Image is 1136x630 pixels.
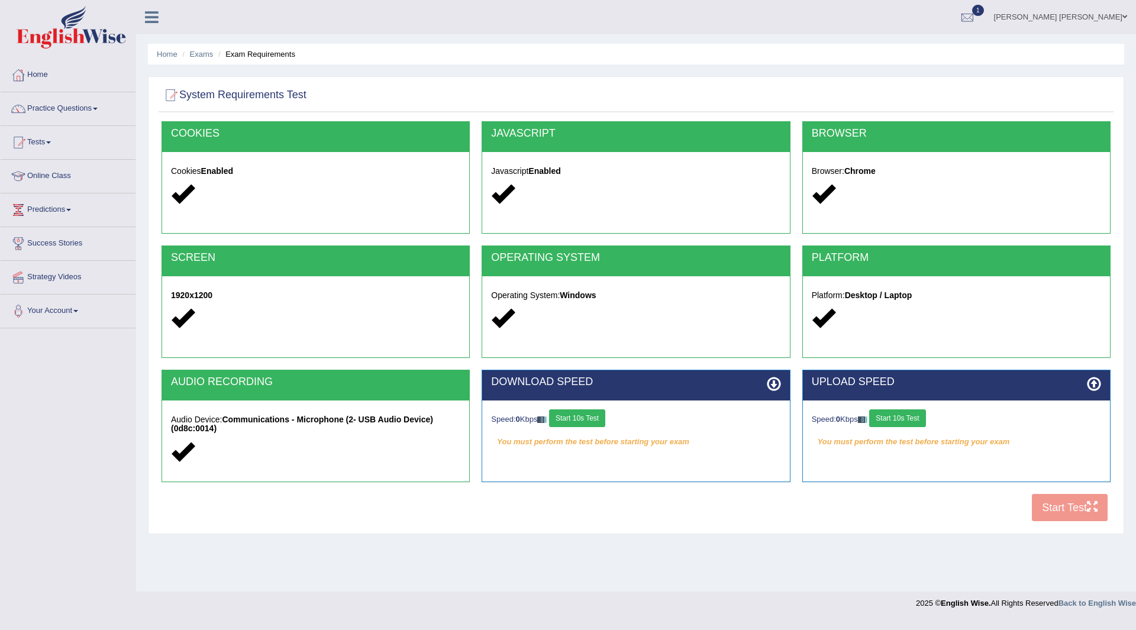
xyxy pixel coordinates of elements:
[972,5,984,16] span: 1
[491,433,780,451] em: You must perform the test before starting your exam
[528,166,560,176] strong: Enabled
[560,290,596,300] strong: Windows
[215,49,295,60] li: Exam Requirements
[844,166,876,176] strong: Chrome
[491,167,780,176] h5: Javascript
[171,415,460,434] h5: Audio Device:
[1,59,135,88] a: Home
[171,167,460,176] h5: Cookies
[491,252,780,264] h2: OPERATING SYSTEM
[171,290,212,300] strong: 1920x1200
[812,433,1101,451] em: You must perform the test before starting your exam
[812,376,1101,388] h2: UPLOAD SPEED
[916,592,1136,609] div: 2025 © All Rights Reserved
[812,291,1101,300] h5: Platform:
[812,128,1101,140] h2: BROWSER
[845,290,912,300] strong: Desktop / Laptop
[1,261,135,290] a: Strategy Videos
[869,409,925,427] button: Start 10s Test
[812,252,1101,264] h2: PLATFORM
[812,409,1101,430] div: Speed: Kbps
[491,291,780,300] h5: Operating System:
[491,376,780,388] h2: DOWNLOAD SPEED
[491,409,780,430] div: Speed: Kbps
[162,86,306,104] h2: System Requirements Test
[836,415,840,424] strong: 0
[1,295,135,324] a: Your Account
[537,416,547,423] img: ajax-loader-fb-connection.gif
[1,193,135,223] a: Predictions
[201,166,233,176] strong: Enabled
[549,409,605,427] button: Start 10s Test
[858,416,867,423] img: ajax-loader-fb-connection.gif
[171,415,433,433] strong: Communications - Microphone (2- USB Audio Device) (0d8c:0014)
[941,599,990,608] strong: English Wise.
[516,415,520,424] strong: 0
[1,92,135,122] a: Practice Questions
[157,50,177,59] a: Home
[1,160,135,189] a: Online Class
[190,50,214,59] a: Exams
[491,128,780,140] h2: JAVASCRIPT
[171,376,460,388] h2: AUDIO RECORDING
[1,126,135,156] a: Tests
[1,227,135,257] a: Success Stories
[171,128,460,140] h2: COOKIES
[1058,599,1136,608] a: Back to English Wise
[812,167,1101,176] h5: Browser:
[171,252,460,264] h2: SCREEN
